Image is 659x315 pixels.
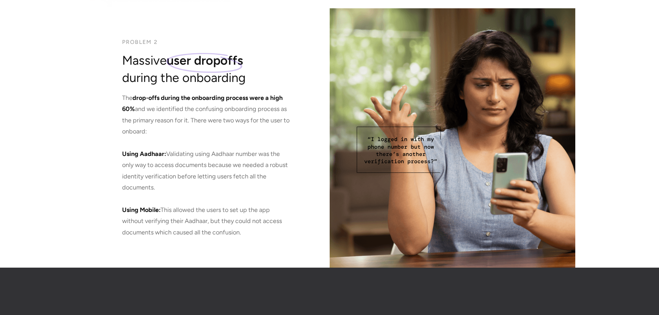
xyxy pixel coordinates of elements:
h3: Massive during the onboarding [122,52,299,87]
span: Using Aadhaar: [122,150,166,158]
div: Problem 2 [122,38,299,46]
span: Using Mobile: [122,206,161,214]
p: The and we identified the confusing onboarding process as the primary reason for it. There were t... [122,92,290,238]
img: woman sitting with papers in her hand [330,8,576,268]
span: drop-offs during the onboarding process were a high 60% [122,94,283,113]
